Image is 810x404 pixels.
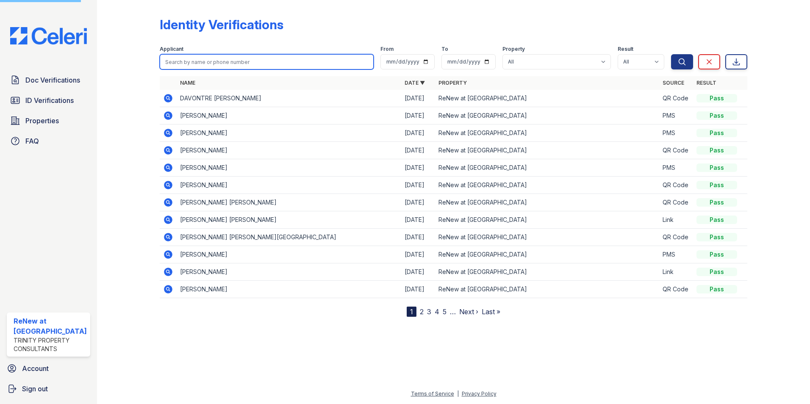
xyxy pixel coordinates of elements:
[14,316,87,336] div: ReNew at [GEOGRAPHIC_DATA]
[177,125,401,142] td: [PERSON_NAME]
[407,307,416,317] div: 1
[160,17,283,32] div: Identity Verifications
[435,211,660,229] td: ReNew at [GEOGRAPHIC_DATA]
[659,229,693,246] td: QR Code
[659,90,693,107] td: QR Code
[696,146,737,155] div: Pass
[177,281,401,298] td: [PERSON_NAME]
[177,107,401,125] td: [PERSON_NAME]
[401,281,435,298] td: [DATE]
[659,177,693,194] td: QR Code
[457,390,459,397] div: |
[659,246,693,263] td: PMS
[696,80,716,86] a: Result
[401,229,435,246] td: [DATE]
[443,307,447,316] a: 5
[435,281,660,298] td: ReNew at [GEOGRAPHIC_DATA]
[696,198,737,207] div: Pass
[435,263,660,281] td: ReNew at [GEOGRAPHIC_DATA]
[659,281,693,298] td: QR Code
[401,125,435,142] td: [DATE]
[177,211,401,229] td: [PERSON_NAME] [PERSON_NAME]
[435,125,660,142] td: ReNew at [GEOGRAPHIC_DATA]
[696,285,737,293] div: Pass
[180,80,195,86] a: Name
[482,307,500,316] a: Last »
[462,390,497,397] a: Privacy Policy
[659,107,693,125] td: PMS
[435,177,660,194] td: ReNew at [GEOGRAPHIC_DATA]
[696,163,737,172] div: Pass
[25,75,80,85] span: Doc Verifications
[7,72,90,89] a: Doc Verifications
[659,142,693,159] td: QR Code
[435,159,660,177] td: ReNew at [GEOGRAPHIC_DATA]
[401,177,435,194] td: [DATE]
[380,46,394,53] label: From
[411,390,454,397] a: Terms of Service
[659,125,693,142] td: PMS
[696,268,737,276] div: Pass
[435,90,660,107] td: ReNew at [GEOGRAPHIC_DATA]
[435,246,660,263] td: ReNew at [GEOGRAPHIC_DATA]
[14,336,87,353] div: Trinity Property Consultants
[696,129,737,137] div: Pass
[435,142,660,159] td: ReNew at [GEOGRAPHIC_DATA]
[177,159,401,177] td: [PERSON_NAME]
[618,46,633,53] label: Result
[160,46,183,53] label: Applicant
[3,380,94,397] a: Sign out
[696,181,737,189] div: Pass
[25,136,39,146] span: FAQ
[696,250,737,259] div: Pass
[450,307,456,317] span: …
[177,194,401,211] td: [PERSON_NAME] [PERSON_NAME]
[696,111,737,120] div: Pass
[438,80,467,86] a: Property
[25,95,74,105] span: ID Verifications
[459,307,478,316] a: Next ›
[401,90,435,107] td: [DATE]
[401,107,435,125] td: [DATE]
[659,263,693,281] td: Link
[401,142,435,159] td: [DATE]
[435,307,439,316] a: 4
[7,112,90,129] a: Properties
[160,54,374,69] input: Search by name or phone number
[441,46,448,53] label: To
[420,307,424,316] a: 2
[401,194,435,211] td: [DATE]
[435,194,660,211] td: ReNew at [GEOGRAPHIC_DATA]
[177,263,401,281] td: [PERSON_NAME]
[405,80,425,86] a: Date ▼
[401,246,435,263] td: [DATE]
[696,233,737,241] div: Pass
[401,263,435,281] td: [DATE]
[22,384,48,394] span: Sign out
[427,307,431,316] a: 3
[435,229,660,246] td: ReNew at [GEOGRAPHIC_DATA]
[25,116,59,126] span: Properties
[177,229,401,246] td: [PERSON_NAME] [PERSON_NAME][GEOGRAPHIC_DATA]
[22,363,49,374] span: Account
[659,211,693,229] td: Link
[659,159,693,177] td: PMS
[696,216,737,224] div: Pass
[177,142,401,159] td: [PERSON_NAME]
[659,194,693,211] td: QR Code
[7,92,90,109] a: ID Verifications
[401,159,435,177] td: [DATE]
[663,80,684,86] a: Source
[3,360,94,377] a: Account
[177,246,401,263] td: [PERSON_NAME]
[502,46,525,53] label: Property
[435,107,660,125] td: ReNew at [GEOGRAPHIC_DATA]
[177,90,401,107] td: DAVONTRE [PERSON_NAME]
[7,133,90,149] a: FAQ
[401,211,435,229] td: [DATE]
[177,177,401,194] td: [PERSON_NAME]
[696,94,737,102] div: Pass
[3,27,94,44] img: CE_Logo_Blue-a8612792a0a2168367f1c8372b55b34899dd931a85d93a1a3d3e32e68fde9ad4.png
